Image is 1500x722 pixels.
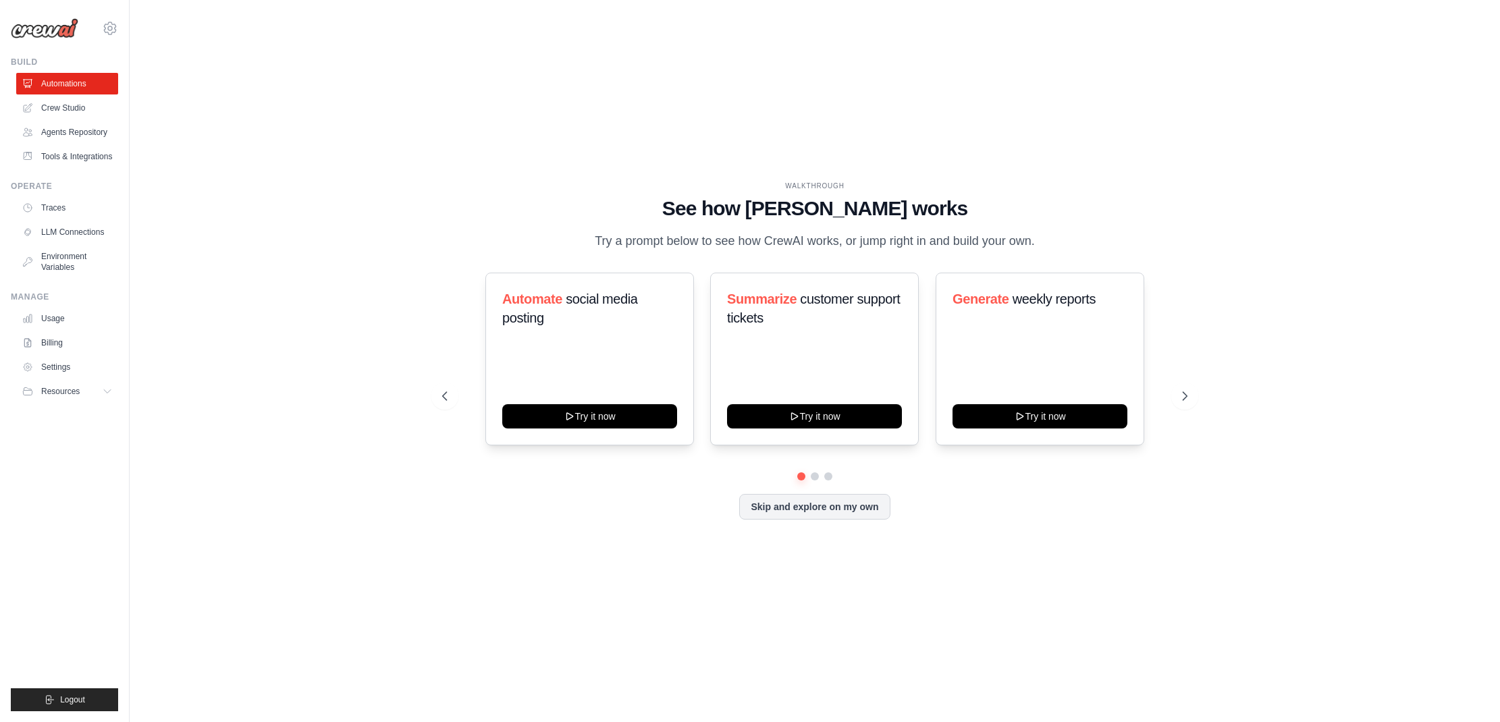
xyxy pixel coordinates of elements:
[16,73,118,94] a: Automations
[11,688,118,711] button: Logout
[60,694,85,705] span: Logout
[727,291,797,306] span: Summarize
[1012,291,1095,306] span: weekly reports
[16,121,118,143] a: Agents Repository
[16,381,118,402] button: Resources
[739,494,890,520] button: Skip and explore on my own
[11,18,78,38] img: Logo
[502,291,562,306] span: Automate
[16,332,118,354] a: Billing
[502,291,638,325] span: social media posting
[11,291,118,302] div: Manage
[953,291,1009,306] span: Generate
[588,231,1042,251] p: Try a prompt below to see how CrewAI works, or jump right in and build your own.
[16,246,118,278] a: Environment Variables
[727,291,900,325] span: customer support tickets
[442,181,1187,191] div: WALKTHROUGH
[16,221,118,243] a: LLM Connections
[502,404,677,428] button: Try it now
[11,181,118,192] div: Operate
[41,386,80,397] span: Resources
[16,146,118,167] a: Tools & Integrations
[16,197,118,219] a: Traces
[727,404,902,428] button: Try it now
[16,97,118,119] a: Crew Studio
[11,57,118,67] div: Build
[442,196,1187,221] h1: See how [PERSON_NAME] works
[16,308,118,329] a: Usage
[16,356,118,378] a: Settings
[953,404,1127,428] button: Try it now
